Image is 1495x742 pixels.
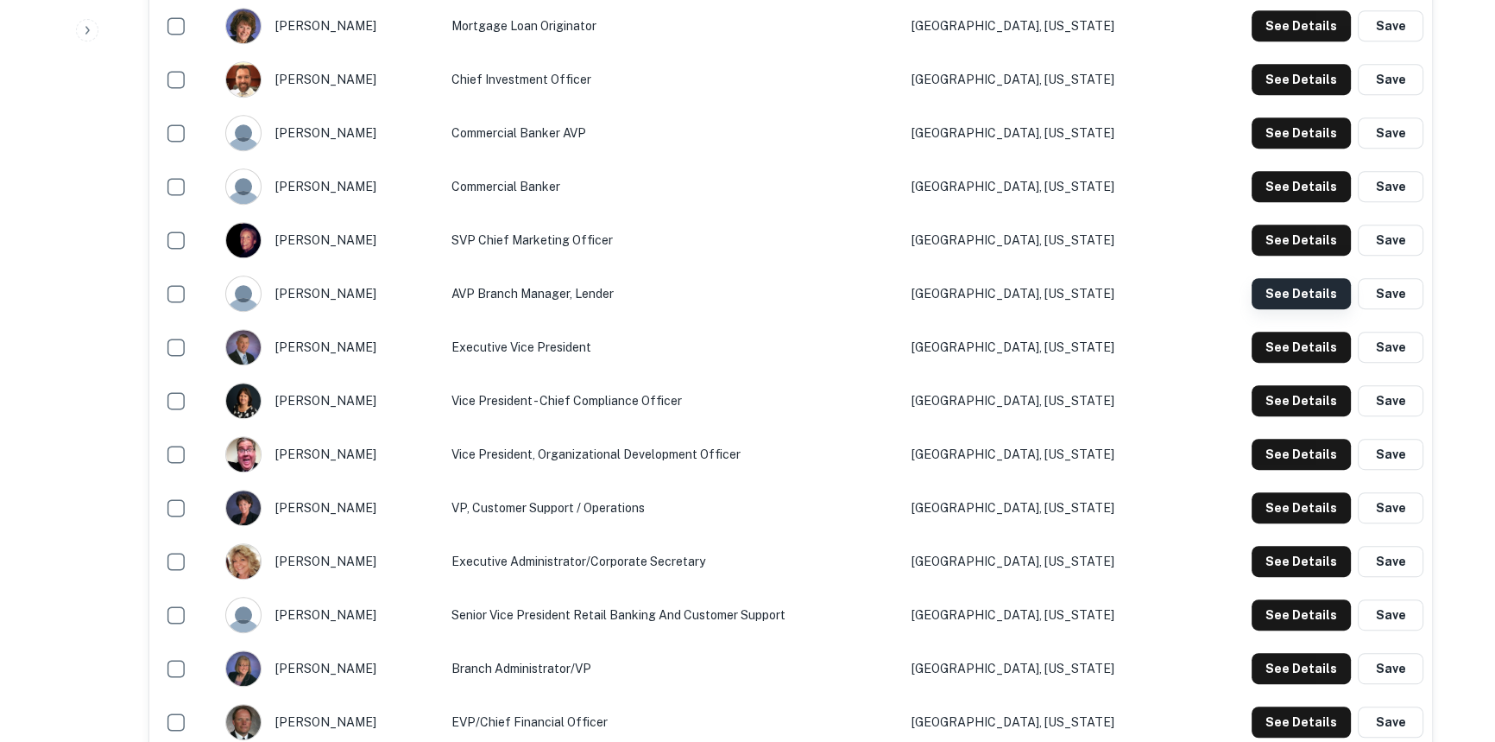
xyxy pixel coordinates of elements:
[1252,492,1351,523] button: See Details
[1252,10,1351,41] button: See Details
[903,642,1188,695] td: [GEOGRAPHIC_DATA], [US_STATE]
[903,588,1188,642] td: [GEOGRAPHIC_DATA], [US_STATE]
[225,490,435,526] div: [PERSON_NAME]
[225,436,435,472] div: [PERSON_NAME]
[1358,385,1423,416] button: Save
[443,588,903,642] td: Senior Vice President Retail Banking and Customer Support
[903,428,1188,481] td: [GEOGRAPHIC_DATA], [US_STATE]
[903,535,1188,588] td: [GEOGRAPHIC_DATA], [US_STATE]
[1358,492,1423,523] button: Save
[1252,117,1351,149] button: See Details
[226,223,261,257] img: 1728437032755
[226,9,261,43] img: 1516840244970
[1358,332,1423,363] button: Save
[225,597,435,633] div: [PERSON_NAME]
[1252,546,1351,577] button: See Details
[1358,653,1423,684] button: Save
[1358,546,1423,577] button: Save
[1358,171,1423,202] button: Save
[226,544,261,579] img: 1574178571484
[903,481,1188,535] td: [GEOGRAPHIC_DATA], [US_STATE]
[225,650,435,687] div: [PERSON_NAME]
[225,115,435,151] div: [PERSON_NAME]
[1358,10,1423,41] button: Save
[225,222,435,258] div: [PERSON_NAME]
[225,61,435,98] div: [PERSON_NAME]
[443,320,903,374] td: Executive Vice President
[1358,439,1423,470] button: Save
[225,543,435,580] div: [PERSON_NAME]
[1252,439,1351,470] button: See Details
[1358,707,1423,738] button: Save
[226,276,261,311] img: 9c8pery4andzj6ohjkjp54ma2
[443,428,903,481] td: Vice President, Organizational Development Officer
[903,320,1188,374] td: [GEOGRAPHIC_DATA], [US_STATE]
[226,62,261,97] img: 1516977888513
[903,160,1188,213] td: [GEOGRAPHIC_DATA], [US_STATE]
[1252,707,1351,738] button: See Details
[443,642,903,695] td: Branch Administrator/VP
[443,481,903,535] td: VP, Customer Support / Operations
[903,53,1188,106] td: [GEOGRAPHIC_DATA], [US_STATE]
[1252,278,1351,309] button: See Details
[443,53,903,106] td: Chief Investment Officer
[1252,332,1351,363] button: See Details
[443,535,903,588] td: Executive Administrator/Corporate Secretary
[443,160,903,213] td: Commercial Banker
[1358,278,1423,309] button: Save
[225,168,435,205] div: [PERSON_NAME]
[1252,599,1351,631] button: See Details
[225,329,435,365] div: [PERSON_NAME]
[226,437,261,472] img: 1516271219819
[443,213,903,267] td: SVP Chief Marketing Officer
[903,213,1188,267] td: [GEOGRAPHIC_DATA], [US_STATE]
[1252,171,1351,202] button: See Details
[226,384,261,418] img: 1686879477281
[1252,64,1351,95] button: See Details
[1252,225,1351,256] button: See Details
[226,169,261,204] img: 9c8pery4andzj6ohjkjp54ma2
[225,8,435,44] div: [PERSON_NAME]
[226,651,261,686] img: 1517477389084
[225,383,435,419] div: [PERSON_NAME]
[1358,225,1423,256] button: Save
[226,598,261,632] img: 9c8pery4andzj6ohjkjp54ma2
[903,267,1188,320] td: [GEOGRAPHIC_DATA], [US_STATE]
[903,374,1188,428] td: [GEOGRAPHIC_DATA], [US_STATE]
[226,116,261,150] img: 9c8pery4andzj6ohjkjp54ma2
[1358,599,1423,631] button: Save
[226,491,261,525] img: 1516947307175
[226,705,261,739] img: 1516886330195
[1252,385,1351,416] button: See Details
[1252,653,1351,684] button: See Details
[1358,64,1423,95] button: Save
[225,276,435,312] div: [PERSON_NAME]
[443,374,903,428] td: Vice President - Chief Compliance Officer
[1409,604,1495,687] iframe: Chat Widget
[226,330,261,365] img: 1516858937562
[225,704,435,740] div: [PERSON_NAME]
[443,267,903,320] td: AVP Branch Manager, Lender
[903,106,1188,160] td: [GEOGRAPHIC_DATA], [US_STATE]
[443,106,903,160] td: Commercial Banker AVP
[1358,117,1423,149] button: Save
